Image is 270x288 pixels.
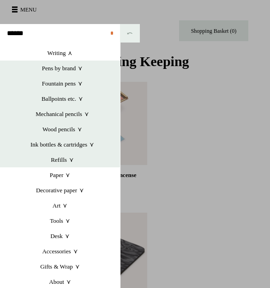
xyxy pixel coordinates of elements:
[5,152,120,167] a: Refills
[5,137,120,152] a: Ink bottles & cartridges
[5,91,120,106] a: Ballpoints etc.
[5,76,120,91] a: Fountain pens
[5,106,120,122] a: Mechanical pencils
[120,24,140,43] button: ⤺
[5,122,120,137] a: Wood pencils
[5,61,120,76] a: Pens by brand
